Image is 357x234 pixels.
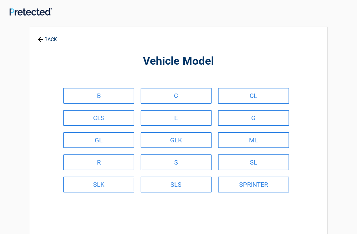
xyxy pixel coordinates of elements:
[63,132,134,148] a: GL
[218,88,289,104] a: CL
[36,31,59,42] a: BACK
[218,110,289,126] a: G
[218,177,289,192] a: SPRINTER
[141,154,212,170] a: S
[218,154,289,170] a: SL
[63,154,134,170] a: R
[218,132,289,148] a: ML
[141,132,212,148] a: GLK
[141,177,212,192] a: SLS
[141,88,212,104] a: C
[65,54,292,69] h2: Vehicle Model
[63,177,134,192] a: SLK
[10,8,52,16] img: Main Logo
[63,110,134,126] a: CLS
[63,88,134,104] a: B
[141,110,212,126] a: E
